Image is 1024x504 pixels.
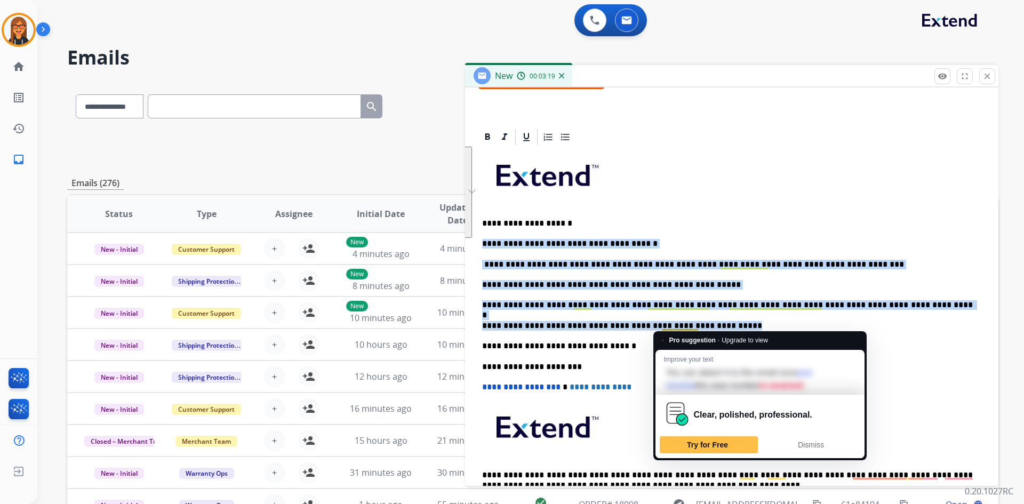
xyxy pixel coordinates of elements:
span: New [495,70,513,82]
span: 4 minutes ago [353,248,410,260]
mat-icon: home [12,60,25,73]
mat-icon: person_add [302,338,315,351]
span: 10 minutes ago [437,307,499,318]
span: 00:03:19 [530,72,555,81]
mat-icon: person_add [302,466,315,479]
h2: Emails [67,47,998,68]
span: 31 minutes ago [350,467,412,478]
div: Ordered List [540,129,556,145]
span: + [272,434,277,447]
span: 4 minutes ago [440,243,497,254]
span: Customer Support [172,308,241,319]
span: Customer Support [172,404,241,415]
span: 30 minutes ago [437,467,499,478]
div: Italic [497,129,513,145]
button: + [264,334,285,355]
span: 10 minutes ago [350,312,412,324]
span: Status [105,207,133,220]
mat-icon: search [365,100,378,113]
button: + [264,462,285,483]
mat-icon: history [12,122,25,135]
mat-icon: person_add [302,274,315,287]
mat-icon: person_add [302,242,315,255]
p: 0.20.1027RC [965,485,1013,498]
img: avatar [4,15,34,45]
mat-icon: person_add [302,306,315,319]
span: + [272,370,277,383]
span: + [272,402,277,415]
span: 12 hours ago [355,371,407,382]
span: + [272,306,277,319]
span: 12 minutes ago [437,371,499,382]
span: Shipping Protection [172,372,245,383]
button: + [264,302,285,323]
p: Emails (276) [67,177,124,190]
mat-icon: fullscreen [960,71,970,81]
span: 8 minutes ago [353,280,410,292]
span: Type [197,207,217,220]
p: New [346,237,368,247]
button: + [264,366,285,387]
span: Closed – Merchant Transfer [84,436,182,447]
span: 10 minutes ago [437,339,499,350]
span: Shipping Protection [172,276,245,287]
span: New - Initial [94,372,144,383]
span: Warranty Ops [179,468,234,479]
span: 16 minutes ago [350,403,412,414]
span: New - Initial [94,468,144,479]
span: 8 minutes ago [440,275,497,286]
span: Shipping Protection [172,340,245,351]
mat-icon: person_add [302,370,315,383]
span: Initial Date [357,207,405,220]
span: Customer Support [172,244,241,255]
div: Bullet List [557,129,573,145]
mat-icon: list_alt [12,91,25,104]
span: 10 hours ago [355,339,407,350]
div: Bold [479,129,495,145]
mat-icon: remove_red_eye [938,71,947,81]
p: New [346,301,368,311]
span: + [272,338,277,351]
span: 16 minutes ago [437,403,499,414]
span: New - Initial [94,404,144,415]
div: Underline [518,129,534,145]
span: New - Initial [94,276,144,287]
p: New [346,269,368,279]
span: Merchant Team [175,436,237,447]
mat-icon: person_add [302,434,315,447]
span: 15 hours ago [355,435,407,446]
button: + [264,430,285,451]
button: + [264,270,285,291]
span: New - Initial [94,340,144,351]
span: 21 minutes ago [437,435,499,446]
mat-icon: inbox [12,153,25,166]
span: Assignee [275,207,313,220]
mat-icon: close [982,71,992,81]
span: New - Initial [94,308,144,319]
span: New - Initial [94,244,144,255]
span: + [272,466,277,479]
span: Updated Date [434,201,482,227]
button: + [264,398,285,419]
button: + [264,238,285,259]
mat-icon: person_add [302,402,315,415]
span: + [272,274,277,287]
span: + [272,242,277,255]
